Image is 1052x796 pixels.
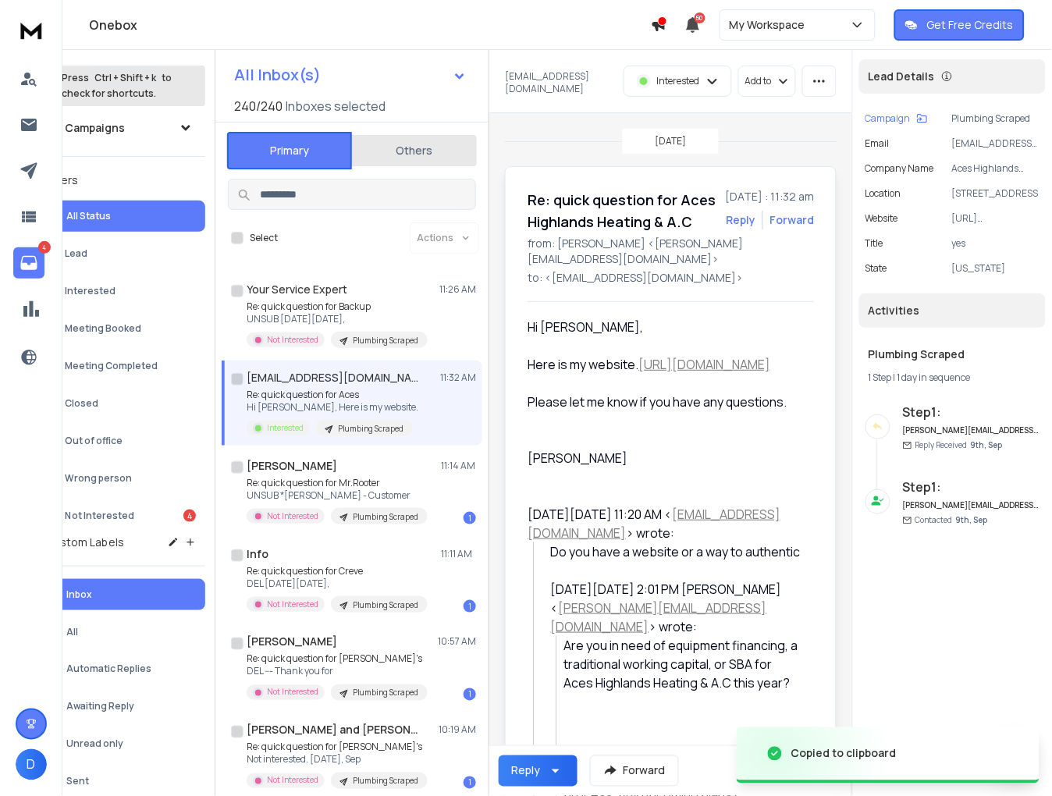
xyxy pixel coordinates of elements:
[16,749,47,780] button: D
[89,16,651,34] h1: Onebox
[695,12,705,23] span: 50
[38,241,51,254] p: 4
[13,247,44,279] a: 4
[894,9,1025,41] button: Get Free Credits
[16,16,47,44] img: logo
[791,746,897,762] div: Copied to clipboard
[927,17,1014,33] p: Get Free Credits
[730,17,812,33] p: My Workspace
